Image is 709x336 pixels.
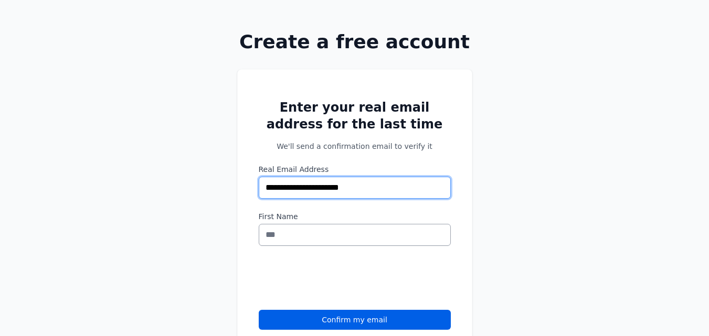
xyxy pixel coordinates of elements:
iframe: reCAPTCHA [259,258,418,299]
label: Real Email Address [259,164,451,175]
p: We'll send a confirmation email to verify it [259,141,451,151]
h2: Enter your real email address for the last time [259,99,451,133]
label: First Name [259,211,451,222]
h1: Create a free account [204,31,506,52]
button: Confirm my email [259,310,451,330]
